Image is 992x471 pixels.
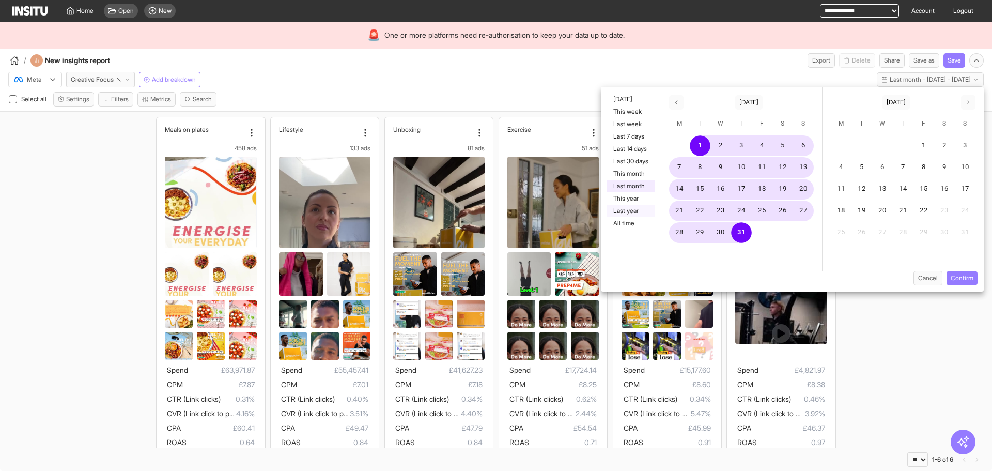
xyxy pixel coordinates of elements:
button: 18 [752,179,772,200]
div: Lifestyle [279,126,358,133]
button: 9 [710,157,731,178]
span: 4.40% [461,407,483,420]
button: 2 [934,135,955,156]
span: Tuesday [853,114,871,134]
span: CPA [395,423,409,432]
button: 21 [893,201,913,221]
button: All time [607,217,655,230]
span: ROAS [509,438,529,447]
button: This week [607,105,655,118]
button: Filters [98,92,133,107]
span: £7.87 [183,378,254,391]
span: £47.79 [409,422,483,434]
span: CVR (Link click to purchase) [737,409,828,418]
button: 19 [851,201,872,221]
button: 4 [831,157,851,178]
span: Thursday [894,114,912,134]
div: 1-6 of 6 [932,455,953,464]
span: CPA [509,423,523,432]
span: 5.47% [691,407,711,420]
button: 4 [752,135,772,156]
button: 17 [731,179,752,200]
button: 28 [669,222,690,243]
button: 17 [955,179,975,200]
div: 458 ads [165,144,256,153]
span: Creative Focus [71,75,114,84]
h4: New insights report [45,55,138,66]
button: 21 [669,201,690,221]
button: 5 [851,157,872,178]
button: 18 [831,201,851,221]
button: Creative Focus [66,72,135,87]
span: 0.84 [301,436,368,449]
button: Last 7 days [607,130,655,143]
button: 8 [690,157,710,178]
span: CTR (Link clicks) [624,394,677,403]
button: 15 [913,179,934,200]
button: Settings [53,92,94,107]
button: This year [607,192,655,205]
div: Unboxing [393,126,472,133]
span: CVR (Link click to purchase) [395,409,486,418]
span: £4,821.97 [758,364,825,376]
button: 20 [793,179,814,200]
span: / [24,55,26,66]
span: £7.01 [297,378,368,391]
span: One or more platforms need re-authorisation to keep your data up to date. [384,30,625,40]
div: 81 ads [393,144,485,153]
button: Last month - [DATE] - [DATE] [877,72,984,87]
span: £8.25 [525,378,597,391]
button: 24 [731,201,752,221]
span: Monday [670,114,689,134]
span: 0.71 [529,436,597,449]
span: CTR (Link clicks) [281,394,335,403]
h2: Meals on plates [165,126,209,133]
button: Last week [607,118,655,130]
span: 0.34% [449,393,483,405]
span: You cannot delete a preset report. [839,53,875,68]
button: 5 [772,135,793,156]
span: CTR (Link clicks) [167,394,221,403]
button: Share [879,53,905,68]
button: 30 [710,222,731,243]
button: 22 [690,201,710,221]
button: 29 [690,222,710,243]
span: £49.47 [295,422,368,434]
span: Saturday [935,114,954,134]
div: 🚨 [367,28,380,42]
button: 11 [831,179,851,200]
button: 23 [710,201,731,221]
span: Open [118,7,134,15]
button: 2 [710,135,731,156]
div: 133 ads [279,144,370,153]
button: Last year [607,205,655,217]
span: CVR (Link click to purchase) [167,409,257,418]
button: 3 [731,135,752,156]
span: £15,177.60 [645,364,711,376]
span: 0.84 [415,436,483,449]
span: CPA [167,423,181,432]
span: 0.91 [643,436,711,449]
button: 25 [752,201,772,221]
button: 14 [893,179,913,200]
button: 1 [690,135,710,156]
button: Save as [909,53,939,68]
span: ROAS [737,438,757,447]
span: 3.92% [805,407,825,420]
span: CVR (Link click to purchase) [509,409,600,418]
span: Wednesday [711,114,730,134]
span: 0.46% [791,393,825,405]
button: 19 [772,179,793,200]
span: Settings [66,95,89,103]
h2: Lifestyle [279,126,303,133]
span: CPM [395,380,411,389]
span: [DATE] [739,98,758,107]
span: 3.51% [350,407,368,420]
button: Delete [839,53,875,68]
span: 0.62% [563,393,597,405]
button: [DATE] [735,95,763,110]
span: 0.64 [187,436,254,449]
button: 6 [793,135,814,156]
button: 7 [893,157,913,178]
span: £55,457.41 [302,364,368,376]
